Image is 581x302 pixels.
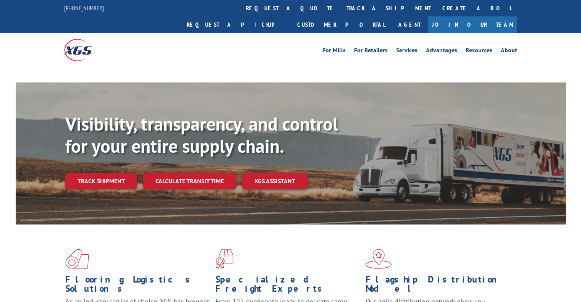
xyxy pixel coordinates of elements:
b: Visibility, transparency, and control for your entire supply chain. [65,112,338,158]
img: xgs-icon-focused-on-flooring-red [215,249,233,269]
a: Join Our Team [428,16,517,33]
h1: Specialized Freight Experts [215,275,360,297]
a: About [501,47,517,56]
a: Request a pickup [181,16,291,33]
h1: Flagship Distribution Model [366,275,510,297]
a: For Mills [322,47,346,56]
a: Customer Portal [291,16,391,33]
a: Agent [391,16,428,33]
img: xgs-icon-flagship-distribution-model-red [366,249,392,269]
img: xgs-icon-total-supply-chain-intelligence-red [65,249,89,269]
a: [PHONE_NUMBER] [64,4,104,12]
a: Track shipment [65,173,137,189]
h1: Flooring Logistics Solutions [65,275,210,297]
a: Resources [466,47,492,56]
a: XGS ASSISTANT [242,173,307,189]
a: For Retailers [354,47,388,56]
a: Calculate transit time [143,173,236,189]
a: Services [396,47,418,56]
a: Advantages [426,47,457,56]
